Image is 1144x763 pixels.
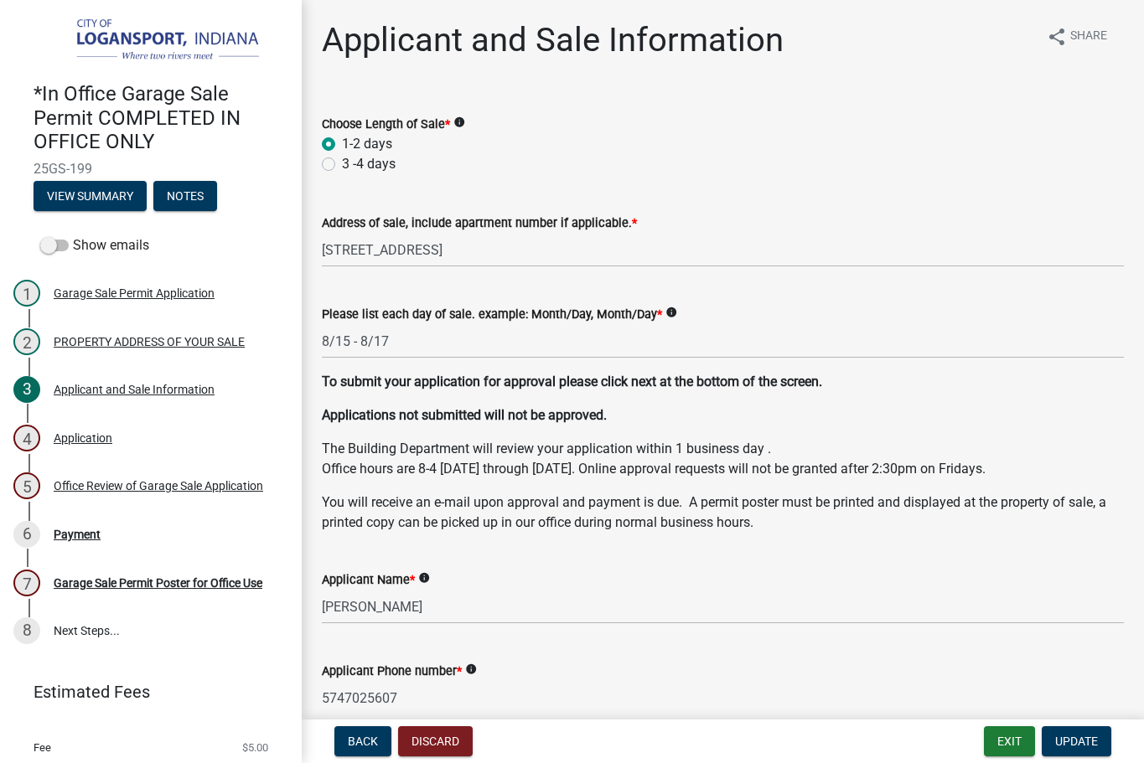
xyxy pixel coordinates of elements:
div: 2 [13,328,40,355]
wm-modal-confirm: Notes [153,190,217,204]
div: 4 [13,425,40,451]
label: 3 -4 days [342,154,396,174]
div: PROPERTY ADDRESS OF YOUR SALE [54,336,245,348]
button: Notes [153,181,217,211]
strong: To submit your application for approval please click next at the bottom of the screen. [322,374,822,389]
div: Application [54,432,112,444]
div: Applicant and Sale Information [54,384,215,395]
button: Back [334,726,391,756]
i: info [465,663,477,675]
img: City of Logansport, Indiana [34,18,275,64]
label: Applicant Name [322,575,415,586]
div: 8 [13,617,40,644]
label: Show emails [40,235,149,255]
div: 7 [13,570,40,596]
button: shareShare [1033,20,1121,53]
i: info [453,116,465,128]
i: info [418,572,430,584]
div: Payment [54,528,101,540]
button: View Summary [34,181,147,211]
h4: *In Office Garage Sale Permit COMPLETED IN OFFICE ONLY [34,82,288,154]
div: 5 [13,472,40,499]
button: Discard [398,726,473,756]
p: You will receive an e-mail upon approval and payment is due. A permit poster must be printed and ... [322,492,1124,533]
a: Estimated Fees [13,675,275,709]
div: 6 [13,521,40,548]
div: 3 [13,376,40,403]
strong: Applications not submitted will not be approved. [322,407,607,423]
span: $5.00 [242,742,268,753]
span: Update [1055,735,1098,748]
div: Garage Sale Permit Application [54,287,215,299]
h1: Applicant and Sale Information [322,20,784,60]
div: 1 [13,280,40,307]
div: Garage Sale Permit Poster for Office Use [54,577,262,589]
p: The Building Department will review your application within 1 business day . Office hours are 8-4... [322,439,1124,479]
label: Applicant Phone number [322,666,462,678]
button: Exit [984,726,1035,756]
label: Please list each day of sale. example: Month/Day, Month/Day [322,309,662,321]
span: Share [1070,27,1107,47]
button: Update [1042,726,1111,756]
label: 1-2 days [342,134,392,154]
wm-modal-confirm: Summary [34,190,147,204]
label: Address of sale, include apartment number if applicable. [322,218,637,229]
div: Office Review of Garage Sale Application [54,480,263,492]
i: info [665,307,677,318]
span: Fee [34,742,51,753]
span: 25GS-199 [34,161,268,177]
span: Back [348,735,378,748]
i: share [1047,27,1067,47]
label: Choose Length of Sale [322,119,450,131]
